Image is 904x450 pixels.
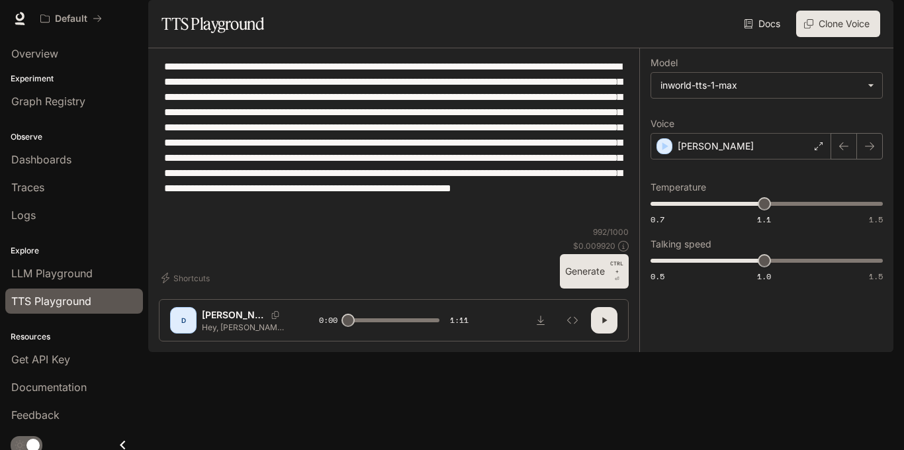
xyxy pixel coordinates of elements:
[651,271,664,282] span: 0.5
[560,254,629,289] button: GenerateCTRL +⏎
[159,267,215,289] button: Shortcuts
[527,307,554,334] button: Download audio
[161,11,264,37] h1: TTS Playground
[173,310,194,331] div: D
[651,183,706,192] p: Temperature
[660,79,861,92] div: inworld-tts-1-max
[34,5,108,32] button: All workspaces
[450,314,469,327] span: 1:11
[266,311,285,319] button: Copy Voice ID
[55,13,87,24] p: Default
[559,307,586,334] button: Inspect
[651,240,711,249] p: Talking speed
[610,259,623,275] p: CTRL +
[651,73,882,98] div: inworld-tts-1-max
[610,259,623,283] p: ⏎
[796,11,880,37] button: Clone Voice
[741,11,786,37] a: Docs
[869,271,883,282] span: 1.5
[651,119,674,128] p: Voice
[651,58,678,67] p: Model
[757,214,771,225] span: 1.1
[202,322,287,333] p: Hey, [PERSON_NAME], hopefully you're having a wonderful night rest! Um, just wanna send you a voi...
[319,314,338,327] span: 0:00
[678,140,754,153] p: [PERSON_NAME]
[651,214,664,225] span: 0.7
[202,308,266,322] p: [PERSON_NAME]
[757,271,771,282] span: 1.0
[869,214,883,225] span: 1.5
